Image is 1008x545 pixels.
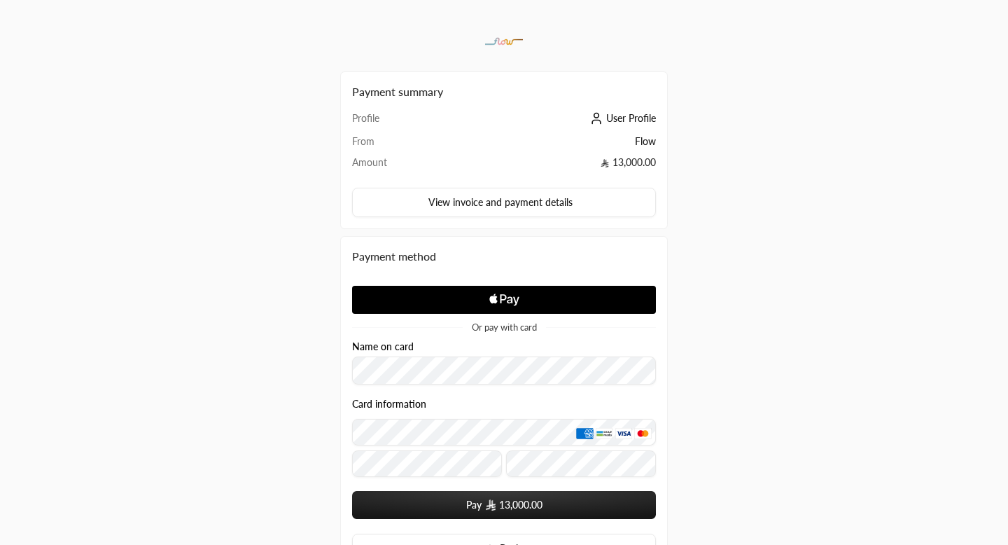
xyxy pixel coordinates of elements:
h2: Payment summary [352,83,656,100]
span: 13,000.00 [499,498,542,512]
a: User Profile [587,112,656,124]
button: View invoice and payment details [352,188,656,217]
td: Flow [454,134,656,156]
div: Card information [352,399,656,482]
span: User Profile [606,112,656,124]
div: Payment method [352,248,656,265]
td: Profile [352,111,454,134]
span: Or pay with card [472,323,537,332]
div: Name on card [352,341,656,385]
img: SAR [486,499,496,511]
img: AMEX [576,427,593,439]
img: Company Logo [485,22,524,60]
td: 13,000.00 [454,156,656,177]
img: Visa [615,427,632,439]
img: MasterCard [634,427,651,439]
img: MADA [596,427,612,439]
input: CVC [506,450,656,477]
input: Credit Card [352,419,656,446]
button: Pay SAR13,000.00 [352,491,656,519]
td: Amount [352,156,454,177]
legend: Card information [352,399,426,410]
label: Name on card [352,341,414,352]
td: From [352,134,454,156]
input: Expiry date [352,450,502,477]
